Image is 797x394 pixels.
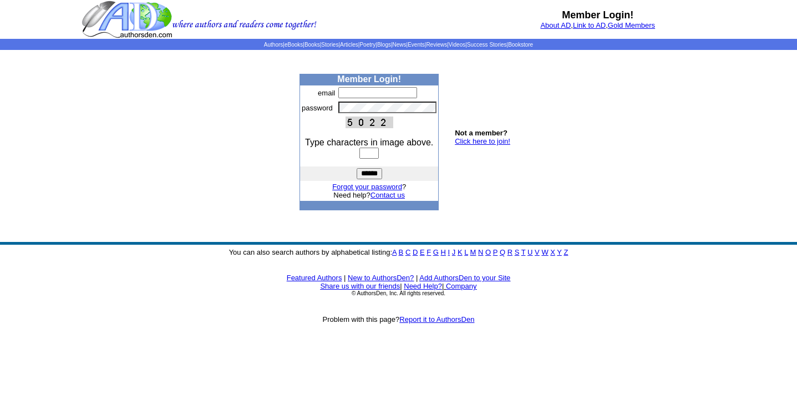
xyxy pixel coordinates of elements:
a: Report it to AuthorsDen [399,315,474,324]
a: Poetry [359,42,375,48]
font: password [302,104,333,112]
font: Type characters in image above. [305,138,433,147]
a: J [452,248,456,256]
a: eBooks [285,42,303,48]
a: B [399,248,404,256]
font: Need help? [333,191,405,199]
a: W [541,248,548,256]
a: R [507,248,512,256]
a: New to AuthorsDen? [348,274,414,282]
a: Q [500,248,505,256]
a: U [527,248,532,256]
a: Z [564,248,568,256]
a: Company [446,282,477,290]
a: P [493,248,498,256]
a: Contact us [370,191,405,199]
a: T [521,248,526,256]
font: ? [332,183,406,191]
a: F [427,248,431,256]
font: | [344,274,346,282]
font: You can also search authors by alphabetical listing: [229,248,568,256]
a: G [433,248,439,256]
font: , , [540,21,655,29]
font: © AuthorsDen, Inc. All rights reserved. [352,290,445,296]
font: | [416,274,418,282]
font: email [318,89,335,97]
a: Stories [321,42,338,48]
a: Y [557,248,561,256]
a: Need Help? [404,282,442,290]
a: Bookstore [508,42,533,48]
b: Member Login! [337,74,401,84]
a: K [458,248,463,256]
a: Click here to join! [455,137,510,145]
a: A [392,248,397,256]
a: Articles [340,42,358,48]
a: Success Stories [467,42,507,48]
a: V [535,248,540,256]
a: E [420,248,425,256]
a: Blogs [377,42,391,48]
font: | [442,282,477,290]
a: Videos [449,42,465,48]
a: Events [408,42,425,48]
a: C [405,248,410,256]
a: N [478,248,483,256]
a: X [550,248,555,256]
font: | [400,282,402,290]
a: Books [304,42,320,48]
a: O [485,248,491,256]
a: About AD [540,21,571,29]
a: M [470,248,476,256]
a: Link to AD [573,21,606,29]
a: Featured Authors [287,274,342,282]
a: Gold Members [608,21,655,29]
a: News [393,42,407,48]
a: I [448,248,450,256]
a: Forgot your password [332,183,402,191]
b: Member Login! [562,9,633,21]
a: Add AuthorsDen to your Site [419,274,510,282]
a: Reviews [426,42,447,48]
a: Share us with our friends [320,282,400,290]
b: Not a member? [455,129,507,137]
a: S [515,248,520,256]
font: Problem with this page? [323,315,475,324]
a: L [464,248,468,256]
a: Authors [264,42,283,48]
a: D [413,248,418,256]
span: | | | | | | | | | | | | [264,42,533,48]
a: H [441,248,446,256]
img: This Is CAPTCHA Image [346,117,393,128]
